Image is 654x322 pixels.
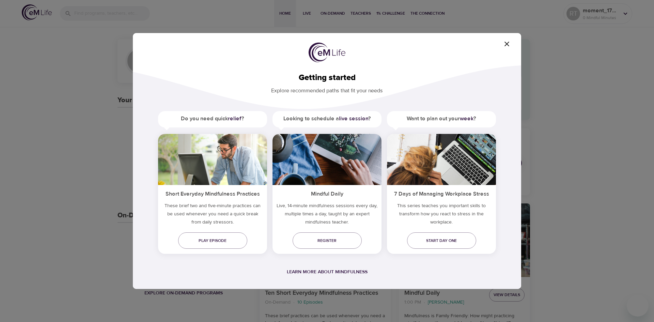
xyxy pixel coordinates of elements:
a: Start day one [407,232,476,249]
a: relief [228,115,242,122]
h5: Short Everyday Mindfulness Practices [158,185,267,202]
a: live session [339,115,368,122]
img: ims [387,134,496,185]
h5: 7 Days of Managing Workplace Stress [387,185,496,202]
img: logo [309,43,345,62]
a: Play episode [178,232,247,249]
a: Register [293,232,362,249]
span: Start day one [412,237,471,244]
h5: Do you need quick ? [158,111,267,126]
p: This series teaches you important skills to transform how you react to stress in the workplace. [387,202,496,229]
h2: Getting started [144,73,510,83]
a: Learn more about mindfulness [287,269,368,275]
img: ims [272,134,381,185]
img: ims [158,134,267,185]
h5: These brief two and five-minute practices can be used whenever you need a quick break from daily ... [158,202,267,229]
h5: Want to plan out your ? [387,111,496,126]
p: Live, 14-minute mindfulness sessions every day, multiple times a day, taught by an expert mindful... [272,202,381,229]
p: Explore recommended paths that fit your needs [144,83,510,95]
a: week [460,115,473,122]
h5: Looking to schedule a ? [272,111,381,126]
h5: Mindful Daily [272,185,381,202]
span: Play episode [184,237,242,244]
span: Register [298,237,356,244]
